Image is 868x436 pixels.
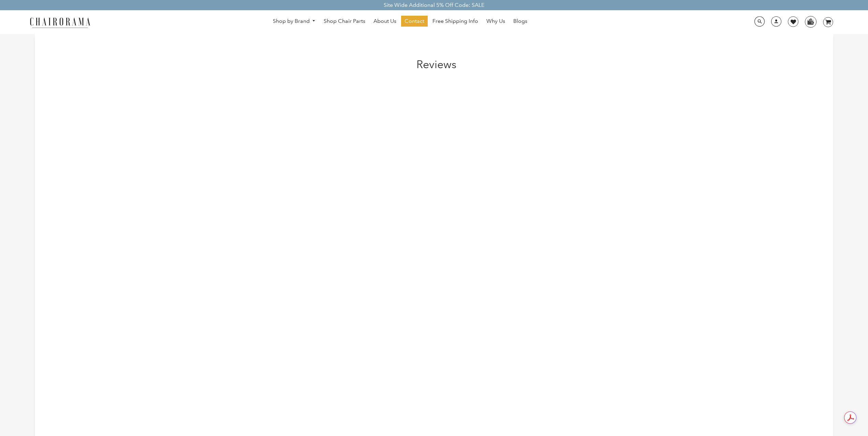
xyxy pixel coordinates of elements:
[269,16,319,27] a: Shop by Brand
[401,16,428,27] a: Contact
[404,18,424,25] span: Contact
[486,18,505,25] span: Why Us
[123,16,677,28] nav: DesktopNavigation
[370,16,400,27] a: About Us
[373,18,396,25] span: About Us
[429,16,482,27] a: Free Shipping Info
[483,16,509,27] a: Why Us
[324,18,365,25] span: Shop Chair Parts
[510,16,531,27] a: Blogs
[432,18,478,25] span: Free Shipping Info
[805,16,816,27] img: WhatsApp_Image_2024-07-12_at_16.23.01.webp
[320,16,369,27] a: Shop Chair Parts
[26,16,94,28] img: chairorama
[173,58,700,71] h1: Reviews
[513,18,527,25] span: Blogs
